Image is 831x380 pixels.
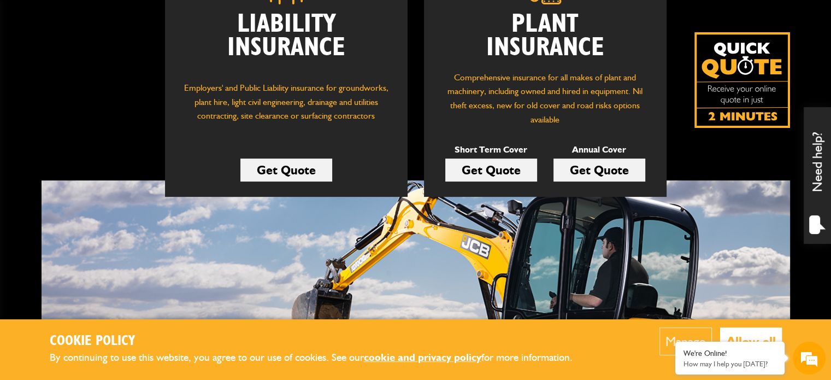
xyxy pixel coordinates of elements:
[720,328,782,355] button: Allow all
[50,349,591,366] p: By continuing to use this website, you agree to our use of cookies. See our for more information.
[364,351,481,364] a: cookie and privacy policy
[553,143,645,157] p: Annual Cover
[683,349,776,358] div: We're Online!
[804,107,831,244] div: Need help?
[440,13,650,60] h2: Plant Insurance
[553,159,645,182] a: Get Quote
[694,32,790,128] a: Get your insurance quote isn just 2-minutes
[683,360,776,368] p: How may I help you today?
[445,159,537,182] a: Get Quote
[181,81,391,133] p: Employers' and Public Liability insurance for groundworks, plant hire, light civil engineering, d...
[445,143,537,157] p: Short Term Cover
[659,328,712,355] button: Manage
[240,159,332,182] a: Get Quote
[50,333,591,350] h2: Cookie Policy
[440,71,650,126] p: Comprehensive insurance for all makes of plant and machinery, including owned and hired in equipm...
[181,13,391,71] h2: Liability Insurance
[694,32,790,128] img: Quick Quote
